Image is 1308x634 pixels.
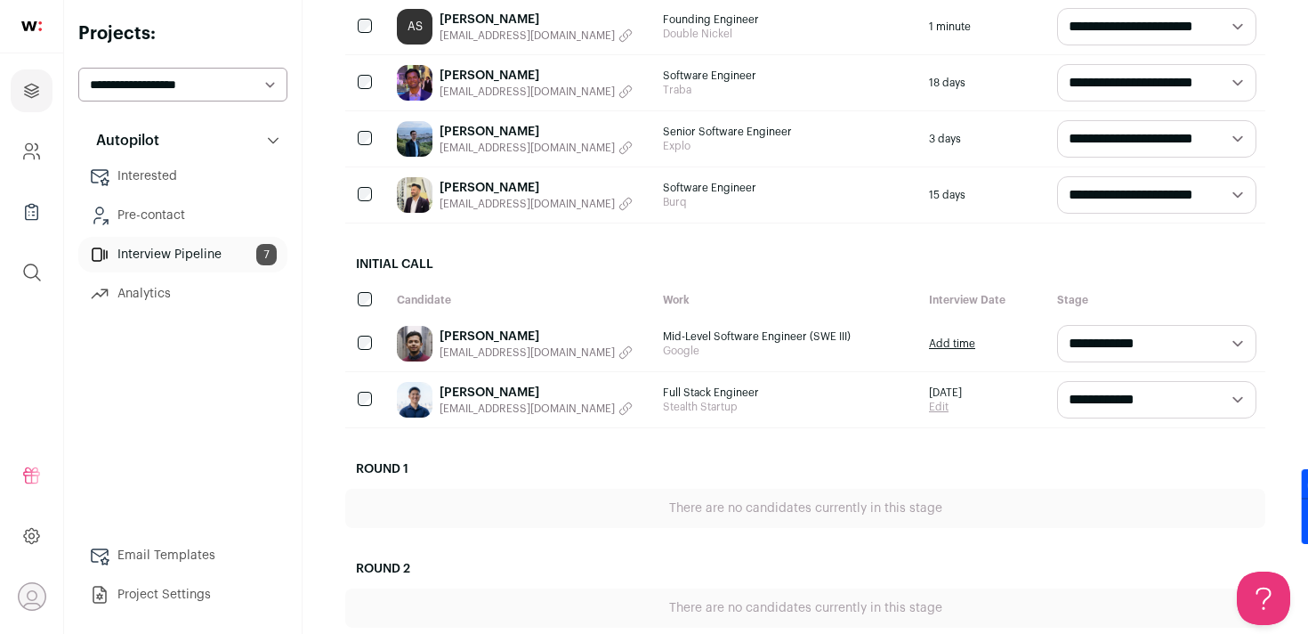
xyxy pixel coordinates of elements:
[440,197,633,211] button: [EMAIL_ADDRESS][DOMAIN_NAME]
[440,345,633,360] button: [EMAIL_ADDRESS][DOMAIN_NAME]
[78,198,287,233] a: Pre-contact
[440,179,633,197] a: [PERSON_NAME]
[345,489,1265,528] div: There are no candidates currently in this stage
[78,123,287,158] button: Autopilot
[345,589,1265,628] div: There are no candidates currently in this stage
[663,195,911,209] span: Burq
[440,28,615,43] span: [EMAIL_ADDRESS][DOMAIN_NAME]
[1237,572,1290,625] iframe: Toggle Customer Support
[663,181,911,195] span: Software Engineer
[663,27,911,41] span: Double Nickel
[78,276,287,312] a: Analytics
[397,9,432,45] a: AS
[920,55,1048,110] div: 18 days
[440,345,615,360] span: [EMAIL_ADDRESS][DOMAIN_NAME]
[440,123,633,141] a: [PERSON_NAME]
[440,197,615,211] span: [EMAIL_ADDRESS][DOMAIN_NAME]
[929,386,962,400] span: [DATE]
[920,167,1048,223] div: 15 days
[440,402,615,416] span: [EMAIL_ADDRESS][DOMAIN_NAME]
[78,237,287,272] a: Interview Pipeline7
[85,130,159,151] p: Autopilot
[397,177,432,213] img: 3f74b2aafaf9767bdcfb9879e83b13b5ca065b43383e9ae91510812bf64767df.jpg
[440,11,633,28] a: [PERSON_NAME]
[440,141,615,155] span: [EMAIL_ADDRESS][DOMAIN_NAME]
[397,121,432,157] img: a9aedb63858c365fd875dfb347b112a72de16053d58a70625489b9052c9c7864
[663,83,911,97] span: Traba
[11,69,52,112] a: Projects
[663,69,911,83] span: Software Engineer
[345,245,1265,284] h2: Initial Call
[440,85,633,99] button: [EMAIL_ADDRESS][DOMAIN_NAME]
[397,382,432,418] img: 2f922e4d23a870ba38e2135512673e80f89e276ca702aecacbd72b25b5b2b2c4.jpg
[78,577,287,613] a: Project Settings
[388,284,654,316] div: Candidate
[78,158,287,194] a: Interested
[11,191,52,233] a: Company Lists
[440,141,633,155] button: [EMAIL_ADDRESS][DOMAIN_NAME]
[397,326,432,362] img: 4184f26a3abd01f0fb34e1669719ea57e1e5ca866aec81dd5361e3be4ef30d10
[929,400,962,414] a: Edit
[440,28,633,43] button: [EMAIL_ADDRESS][DOMAIN_NAME]
[440,67,633,85] a: [PERSON_NAME]
[920,284,1048,316] div: Interview Date
[21,21,42,31] img: wellfound-shorthand-0d5821cbd27db2630d0214b213865d53afaa358527fdda9d0ea32b1df1b89c2c.svg
[440,328,633,345] a: [PERSON_NAME]
[397,65,432,101] img: 4555cd2c7fb338b7fb56aba942e2a813b38add929df2d62542f97ece1b7149b3.jpg
[18,582,46,611] button: Open dropdown
[78,538,287,573] a: Email Templates
[345,450,1265,489] h2: Round 1
[256,244,277,265] span: 7
[920,111,1048,167] div: 3 days
[654,284,920,316] div: Work
[78,21,287,46] h2: Projects:
[440,402,633,416] button: [EMAIL_ADDRESS][DOMAIN_NAME]
[663,125,911,139] span: Senior Software Engineer
[440,85,615,99] span: [EMAIL_ADDRESS][DOMAIN_NAME]
[663,12,911,27] span: Founding Engineer
[1048,284,1265,316] div: Stage
[929,337,975,351] a: Add time
[663,139,911,153] span: Explo
[440,384,633,402] a: [PERSON_NAME]
[663,344,911,358] span: Google
[345,549,1265,589] h2: Round 2
[11,130,52,173] a: Company and ATS Settings
[663,400,911,414] span: Stealth Startup
[663,329,911,344] span: Mid-Level Software Engineer (SWE III)
[663,386,911,400] span: Full Stack Engineer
